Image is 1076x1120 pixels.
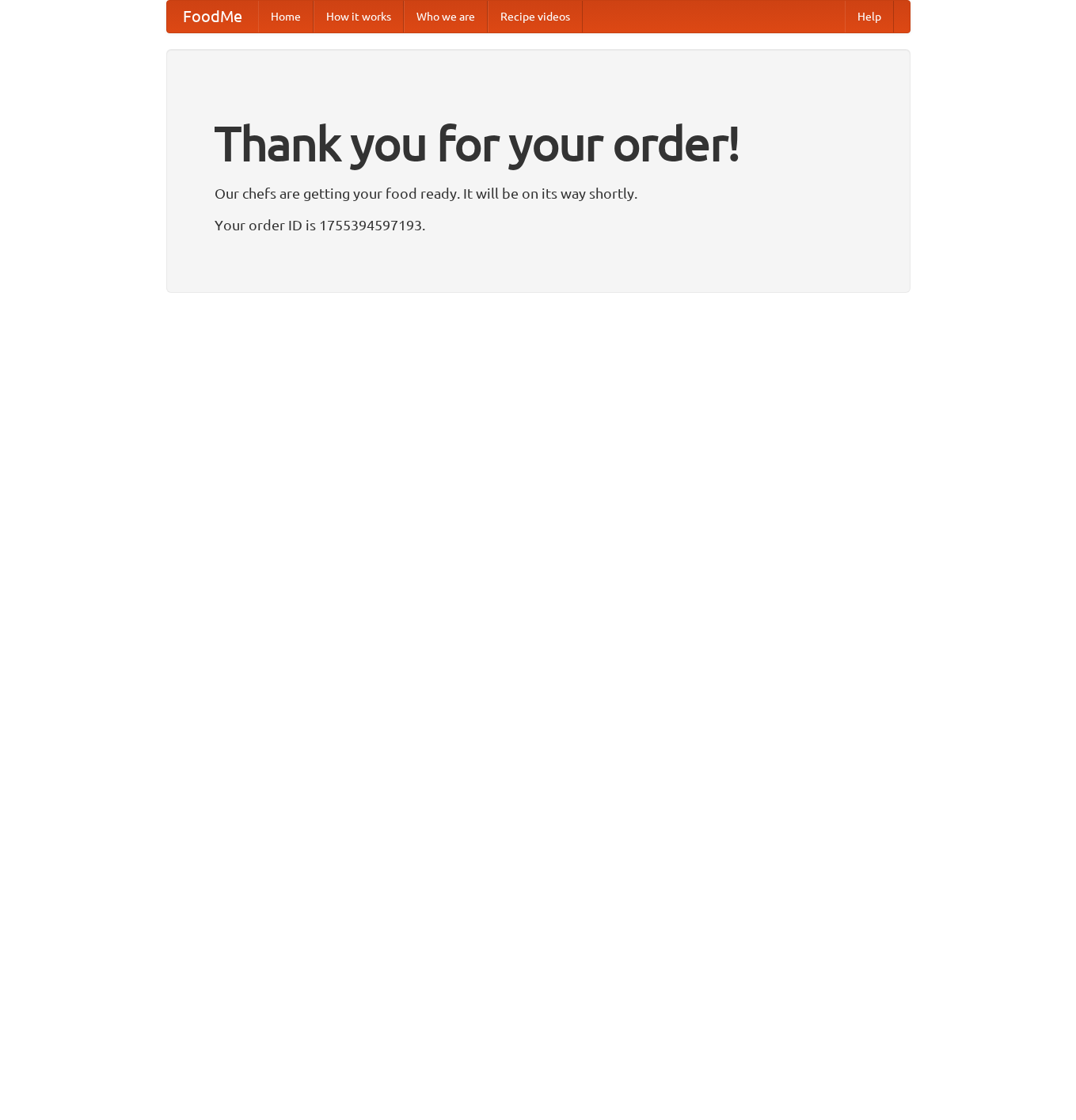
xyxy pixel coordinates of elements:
a: Who we are [404,1,488,32]
a: FoodMe [167,1,258,32]
a: Help [845,1,894,32]
a: Recipe videos [488,1,583,32]
p: Our chefs are getting your food ready. It will be on its way shortly. [215,181,862,205]
p: Your order ID is 1755394597193. [215,213,862,237]
a: How it works [314,1,404,32]
a: Home [258,1,314,32]
h1: Thank you for your order! [215,105,862,181]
